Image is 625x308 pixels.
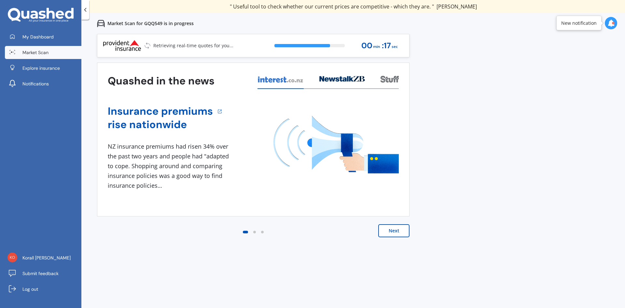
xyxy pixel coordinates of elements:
[5,30,81,43] a: My Dashboard
[97,20,105,27] img: car.f15378c7a67c060ca3f3.svg
[22,65,60,71] span: Explore insurance
[373,42,380,51] span: min
[22,81,49,87] span: Notifications
[22,286,38,292] span: Log out
[5,77,81,90] a: Notifications
[22,270,59,277] span: Submit feedback
[561,20,597,26] div: New notification
[108,105,213,118] a: Insurance premiums
[103,40,142,51] img: Logo_7
[22,34,54,40] span: My Dashboard
[153,42,233,49] p: Retrieving real-time quotes for you...
[378,224,410,237] button: Next
[382,41,391,50] span: : 17
[5,283,81,296] a: Log out
[22,255,71,261] span: Korall [PERSON_NAME]
[22,49,49,56] span: Market Scan
[7,253,17,262] img: 2d5cbdbddcee60cd1d5557960fbc6b06
[108,142,231,190] div: NZ insurance premiums had risen 34% over the past two years and people had "adapted to cope. Shop...
[108,74,215,88] h3: Quashed in the news
[108,118,213,131] a: rise nationwide
[5,46,81,59] a: Market Scan
[5,251,81,264] a: Korall [PERSON_NAME]
[107,20,194,27] p: Market Scan for GQQ549 is in progress
[5,267,81,280] a: Submit feedback
[273,116,399,173] img: media image
[392,42,398,51] span: sec
[361,41,372,50] span: 00
[5,62,81,75] a: Explore insurance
